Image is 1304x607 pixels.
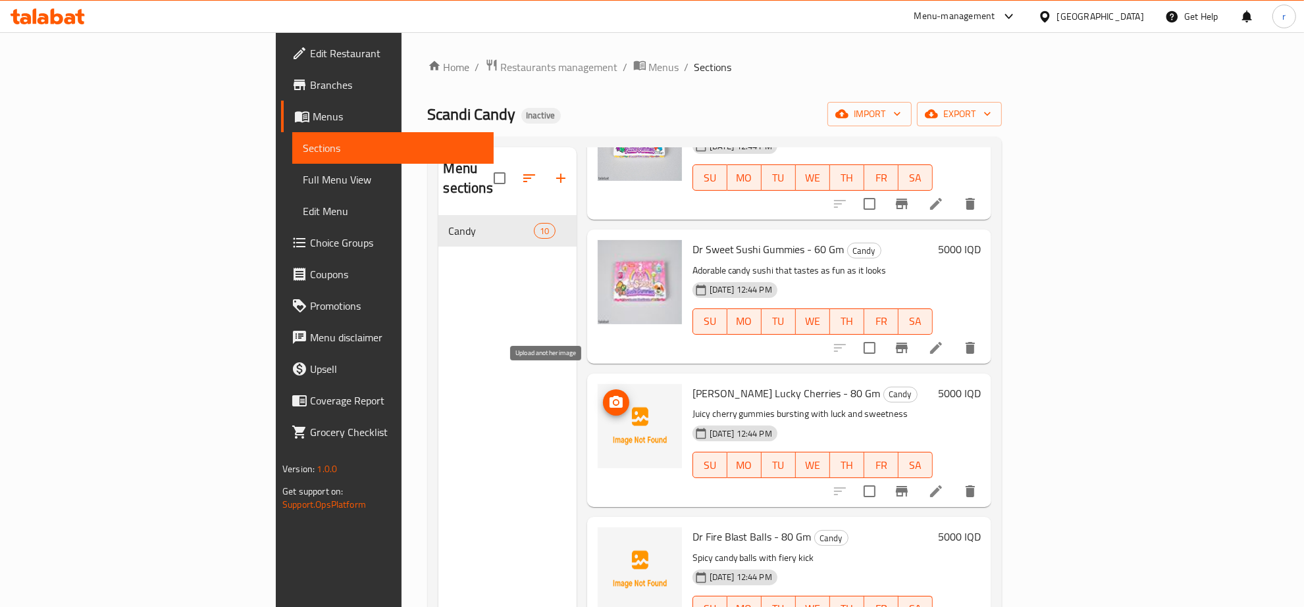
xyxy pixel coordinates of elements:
span: [PERSON_NAME] Lucky Cherries - 80 Gm [692,383,881,403]
a: Coverage Report [281,385,494,416]
button: Branch-specific-item [886,188,918,220]
span: Grocery Checklist [310,424,483,440]
span: FR [870,168,893,187]
span: Select to update [856,190,883,218]
span: Candy [815,531,848,546]
div: Candy [814,530,848,546]
span: SA [904,168,927,187]
a: Restaurants management [485,59,618,76]
span: WE [801,456,825,475]
span: TU [767,168,791,187]
button: Branch-specific-item [886,475,918,507]
span: Select to update [856,477,883,505]
button: TU [762,164,796,191]
div: Inactive [521,108,561,124]
a: Menus [633,59,679,76]
button: FR [864,164,899,191]
h6: 5000 IQD [938,384,981,402]
span: Branches [310,77,483,93]
li: / [685,59,689,75]
button: TU [762,452,796,478]
button: export [917,102,1002,126]
span: Choice Groups [310,235,483,251]
button: TU [762,308,796,335]
a: Edit menu item [928,196,944,212]
span: Sort sections [513,162,545,194]
span: Edit Menu [303,203,483,219]
span: TU [767,456,791,475]
a: Choice Groups [281,227,494,258]
p: Juicy cherry gummies bursting with luck and sweetness [692,406,933,422]
button: TH [830,452,864,478]
span: TH [835,456,859,475]
span: Upsell [310,361,483,377]
a: Menus [281,101,494,132]
button: MO [727,308,762,335]
a: Edit menu item [928,483,944,499]
div: [GEOGRAPHIC_DATA] [1057,9,1144,24]
span: Candy [449,223,535,239]
span: Candy [884,387,917,402]
div: items [534,223,555,239]
span: TH [835,168,859,187]
span: Sections [303,140,483,156]
span: Get support on: [282,483,343,500]
span: [DATE] 12:44 PM [704,571,777,583]
button: Add section [545,162,577,194]
span: Select all sections [486,164,513,192]
button: SA [899,452,933,478]
li: / [623,59,628,75]
span: Menu disclaimer [310,329,483,345]
a: Edit Restaurant [281,37,494,69]
span: Restaurants management [501,59,618,75]
a: Support.OpsPlatform [282,496,366,513]
button: FR [864,452,899,478]
span: Dr Sweet Sushi Gummies - 60 Gm [692,239,845,259]
button: delete [954,475,986,507]
span: TU [767,312,791,331]
button: MO [727,452,762,478]
span: FR [870,456,893,475]
span: MO [733,168,756,187]
nav: Menu sections [438,210,577,252]
span: Promotions [310,298,483,314]
span: SU [698,168,722,187]
button: WE [796,308,830,335]
h6: 5000 IQD [938,527,981,546]
span: Sections [694,59,732,75]
img: Dr Sweet Lucky Cherries - 80 Gm [598,384,682,468]
span: Inactive [521,110,561,121]
p: Adorable candy sushi that tastes as fun as it looks [692,262,933,279]
button: MO [727,164,762,191]
button: delete [954,188,986,220]
button: SU [692,452,727,478]
span: Select to update [856,334,883,362]
span: TH [835,312,859,331]
span: SU [698,312,722,331]
span: MO [733,312,756,331]
span: Edit Restaurant [310,45,483,61]
button: SU [692,164,727,191]
span: FR [870,312,893,331]
span: [DATE] 12:44 PM [704,427,777,440]
button: SA [899,164,933,191]
span: 1.0.0 [317,460,337,477]
button: import [827,102,912,126]
img: Dr Sweet Sushi Gummies - 60 Gm [598,240,682,324]
span: Scandi Candy [428,99,516,129]
span: import [838,106,901,122]
button: SU [692,308,727,335]
span: Coverage Report [310,393,483,408]
a: Grocery Checklist [281,416,494,448]
span: r [1282,9,1286,24]
span: Version: [282,460,315,477]
button: Branch-specific-item [886,332,918,364]
button: upload picture [603,389,629,416]
span: SA [904,456,927,475]
span: Full Menu View [303,172,483,187]
button: WE [796,164,830,191]
span: MO [733,456,756,475]
span: [DATE] 12:44 PM [704,283,777,296]
span: WE [801,168,825,187]
span: 10 [535,225,554,237]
